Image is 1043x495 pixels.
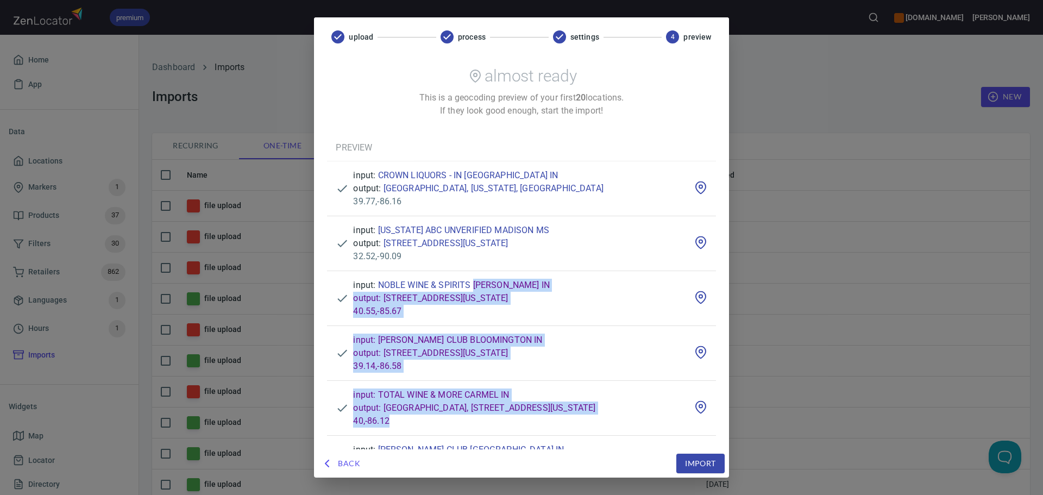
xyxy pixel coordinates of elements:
span: 32.52 , -90.09 [353,251,401,261]
a: TOTAL WINE & MORE CARMEL IN [378,390,510,400]
span: output: [353,183,383,193]
a: [US_STATE] ABC UNVERIFIED MADISON MS [378,225,549,235]
span: input: [353,444,378,455]
a: [STREET_ADDRESS][US_STATE] [384,293,508,303]
a: [STREET_ADDRESS][US_STATE] [384,348,508,358]
span: input: [353,170,378,180]
span: 39.77 , -86.16 [353,196,401,206]
svg: geocoded [336,237,349,250]
span: Back [323,457,360,471]
span: 40.55 , -85.67 [353,306,401,316]
a: [PERSON_NAME] CLUB BLOOMINGTON IN [378,335,543,345]
svg: geocoded [336,402,349,415]
span: input: [353,335,378,345]
a: CROWN LIQUORS - IN [GEOGRAPHIC_DATA] IN [378,170,558,180]
h2: almost ready [485,66,576,86]
button: Back [318,454,365,474]
a: NOBLE WINE & SPIRITS [PERSON_NAME] IN [378,280,550,290]
span: Import [685,457,715,471]
span: upload [349,32,373,42]
button: Import [676,454,724,474]
span: This is a geocoding preview of your first locations. If they look good enough, start the import! [419,92,624,116]
a: [PERSON_NAME] CLUB [GEOGRAPHIC_DATA] IN [378,444,564,455]
span: 40 , -86.12 [353,416,389,426]
svg: geocoded [336,347,349,360]
a: [STREET_ADDRESS][US_STATE] [384,238,508,248]
span: output: [353,403,383,413]
span: input: [353,280,378,290]
text: 4 [671,33,675,41]
svg: geocoded [336,182,349,195]
strong: 20 [576,92,586,103]
a: [GEOGRAPHIC_DATA], [STREET_ADDRESS][US_STATE] [384,403,596,413]
span: output: [353,238,383,248]
svg: geocoded [336,292,349,305]
span: 39.14 , -86.58 [353,361,401,371]
span: settings [570,32,599,42]
span: output: [353,348,383,358]
span: preview [683,32,711,42]
span: input: [353,390,378,400]
span: output: [353,293,383,303]
a: [GEOGRAPHIC_DATA], [US_STATE], [GEOGRAPHIC_DATA] [384,183,604,193]
span: process [458,32,486,42]
span: input: [353,225,378,235]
